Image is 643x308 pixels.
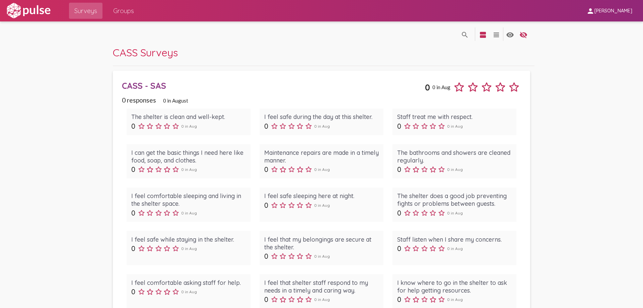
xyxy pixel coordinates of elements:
[447,210,463,215] span: 0 in Aug
[264,201,268,209] span: 0
[461,31,469,39] mat-icon: language
[492,31,500,39] mat-icon: language
[397,279,512,294] div: I know where to go in the shelter to ask for help getting resources.
[397,295,401,304] span: 0
[397,113,512,121] div: Staff treat me with respect.
[113,5,134,17] span: Groups
[131,209,135,217] span: 0
[181,289,197,294] span: 0 in Aug
[131,122,135,130] span: 0
[581,4,638,17] button: [PERSON_NAME]
[74,5,97,17] span: Surveys
[503,27,517,41] button: language
[131,165,135,174] span: 0
[131,279,246,287] div: I feel comfortable asking staff for help.
[131,236,246,243] div: I feel safe while staying in the shelter.
[264,252,268,260] span: 0
[458,27,472,41] button: language
[163,98,188,104] span: 0 in August
[432,84,450,90] span: 0 in Aug
[264,113,379,121] div: I feel safe during the day at this shelter.
[264,192,379,200] div: I feel safe sleeping here at night.
[181,124,197,129] span: 0 in Aug
[131,113,246,121] div: The shelter is clean and well-kept.
[181,246,197,251] span: 0 in Aug
[131,288,135,296] span: 0
[397,192,512,207] div: The shelter does a good job preventing fights or problems between guests.
[122,80,425,91] div: CASS - SAS
[479,31,487,39] mat-icon: language
[447,167,463,172] span: 0 in Aug
[113,46,178,59] span: CASS Surveys
[314,167,330,172] span: 0 in Aug
[314,124,330,129] span: 0 in Aug
[397,149,512,164] div: The bathrooms and showers are cleaned regularly.
[131,192,246,207] div: I feel comfortable sleeping and living in the shelter space.
[122,96,156,104] span: 0 responses
[519,31,527,39] mat-icon: language
[490,27,503,41] button: language
[264,122,268,130] span: 0
[131,149,246,164] div: I can get the basic things I need here like food, soap, and clothes.
[264,236,379,251] div: I feel that my belongings are secure at the shelter.
[397,122,401,130] span: 0
[447,124,463,129] span: 0 in Aug
[314,203,330,208] span: 0 in Aug
[264,295,268,304] span: 0
[397,236,512,243] div: Staff listen when I share my concerns.
[594,8,632,14] span: [PERSON_NAME]
[397,244,401,253] span: 0
[517,27,530,41] button: language
[314,297,330,302] span: 0 in Aug
[476,27,490,41] button: language
[586,7,594,15] mat-icon: person
[131,244,135,253] span: 0
[447,246,463,251] span: 0 in Aug
[5,2,52,19] img: white-logo.svg
[264,279,379,294] div: I feel that shelter staff respond to my needs in a timely and caring way.
[397,209,401,217] span: 0
[181,167,197,172] span: 0 in Aug
[264,149,379,164] div: Maintenance repairs are made in a timely manner.
[447,297,463,302] span: 0 in Aug
[397,165,401,174] span: 0
[69,3,102,19] a: Surveys
[108,3,139,19] a: Groups
[506,31,514,39] mat-icon: language
[314,254,330,259] span: 0 in Aug
[264,165,268,174] span: 0
[425,82,430,93] span: 0
[181,210,197,215] span: 0 in Aug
